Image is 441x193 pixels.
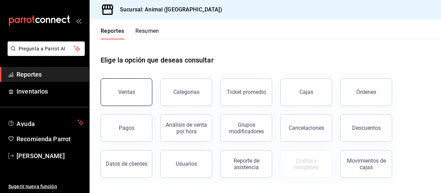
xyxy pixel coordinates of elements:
[8,41,85,56] button: Pregunta a Parrot AI
[161,114,212,142] button: Análisis de venta por hora
[352,125,381,131] div: Descuentos
[101,78,152,106] button: Ventas
[165,122,208,135] div: Análisis de venta por hora
[280,78,332,106] a: Cajas
[161,150,212,178] button: Usuarios
[220,150,272,178] button: Reporte de asistencia
[8,183,84,190] span: Sugerir nueva función
[17,151,84,161] span: [PERSON_NAME]
[340,78,392,106] button: Órdenes
[289,125,324,131] div: Cancelaciones
[101,150,152,178] button: Datos de clientes
[135,28,159,39] button: Resumen
[114,6,222,14] h3: Sucursal: Animal ([GEOGRAPHIC_DATA])
[101,114,152,142] button: Pagos
[101,28,159,39] div: navigation tabs
[101,55,214,65] h1: Elige la opción que deseas consultar
[220,78,272,106] button: Ticket promedio
[220,114,272,142] button: Grupos modificadores
[173,89,199,95] div: Categorías
[118,89,135,95] div: Ventas
[76,18,81,23] button: open_drawer_menu
[17,118,75,127] span: Ayuda
[5,50,85,57] a: Pregunta a Parrot AI
[280,150,332,178] button: Contrata inventarios para ver este reporte
[345,157,388,171] div: Movimientos de cajas
[106,161,147,167] div: Datos de clientes
[340,114,392,142] button: Descuentos
[280,114,332,142] button: Cancelaciones
[299,88,314,96] div: Cajas
[119,125,134,131] div: Pagos
[340,150,392,178] button: Movimientos de cajas
[161,78,212,106] button: Categorías
[227,89,266,95] div: Ticket promedio
[17,134,84,144] span: Recomienda Parrot
[285,157,328,171] div: Costos y márgenes
[17,70,84,79] span: Reportes
[225,122,268,135] div: Grupos modificadores
[101,28,124,39] button: Reportes
[176,161,197,167] div: Usuarios
[17,87,84,96] span: Inventarios
[225,157,268,171] div: Reporte de asistencia
[19,45,74,52] span: Pregunta a Parrot AI
[356,89,376,95] div: Órdenes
